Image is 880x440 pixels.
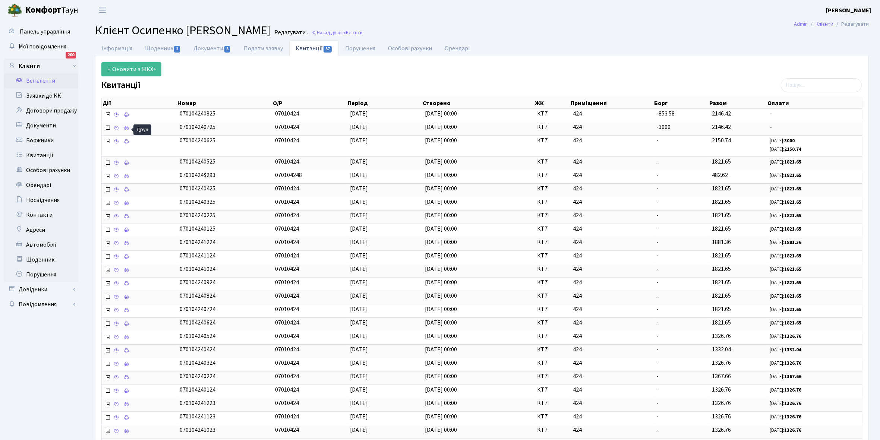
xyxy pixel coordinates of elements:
span: КТ7 [537,412,567,421]
span: 07010424 [275,225,299,233]
b: 1326.76 [784,400,801,407]
span: 070104240724 [180,305,215,313]
a: Клієнти [816,20,833,28]
small: [DATE]: [770,279,801,286]
span: 07010424 [275,345,299,354]
span: 07010424 [275,359,299,367]
span: 1821.65 [712,319,731,327]
span: 424 [573,278,650,287]
span: 424 [573,372,650,381]
b: 1326.76 [784,414,801,420]
span: 070104240625 [180,136,215,145]
small: [DATE]: [770,226,801,232]
b: 1821.65 [784,199,801,206]
span: - [656,292,659,300]
span: 07010424 [275,278,299,287]
b: 1821.65 [784,320,801,326]
span: [DATE] [350,211,368,219]
span: [DATE] 00:00 [425,319,457,327]
th: Приміщення [570,98,653,108]
span: - [656,305,659,313]
span: 424 [573,251,650,260]
span: 070104240125 [180,225,215,233]
b: 1821.65 [784,186,801,192]
span: 070104240624 [180,319,215,327]
span: 1332.04 [712,345,731,354]
span: 424 [573,171,650,180]
a: Автомобілі [4,237,78,252]
span: 07010424 [275,123,299,131]
span: [DATE] [350,332,368,340]
a: Боржники [4,133,78,148]
small: [DATE]: [770,172,801,179]
span: [DATE] [350,372,368,380]
span: 070104241123 [180,412,215,421]
span: 070104240425 [180,184,215,193]
span: 424 [573,319,650,327]
a: Щоденник [4,252,78,267]
span: 07010424 [275,292,299,300]
span: 070104240325 [180,198,215,206]
span: КТ7 [537,158,567,166]
span: [DATE] [350,426,368,434]
span: КТ7 [537,332,567,341]
span: КТ7 [537,305,567,314]
span: [DATE] 00:00 [425,345,457,354]
b: 1326.76 [784,360,801,367]
a: Подати заявку [237,41,289,56]
span: [DATE] 00:00 [425,238,457,246]
span: [DATE] [350,319,368,327]
span: - [656,158,659,166]
small: [DATE]: [770,253,801,259]
span: 2146.42 [712,123,731,131]
span: 070104240924 [180,278,215,287]
span: 1821.65 [712,225,731,233]
span: 1326.76 [712,426,731,434]
span: 424 [573,305,650,314]
span: [DATE] 00:00 [425,412,457,421]
a: Довідники [4,282,78,297]
b: 1332.04 [784,346,801,353]
span: 2 [174,46,180,53]
span: 424 [573,345,650,354]
span: [DATE] [350,136,368,145]
a: Всі клієнти [4,73,78,88]
span: КТ7 [537,211,567,220]
span: [DATE] 00:00 [425,136,457,145]
a: Документи [187,41,237,56]
span: - [656,359,659,367]
span: 424 [573,238,650,247]
b: 1821.65 [784,226,801,232]
b: 1821.65 [784,279,801,286]
th: Разом [709,98,767,108]
span: КТ7 [537,251,567,260]
a: Клієнти [4,58,78,73]
small: [DATE]: [770,346,801,353]
span: -853.58 [656,110,675,118]
span: - [656,171,659,179]
span: [DATE] 00:00 [425,184,457,193]
a: Особові рахунки [4,163,78,178]
a: Контакти [4,208,78,222]
span: 1326.76 [712,399,731,407]
input: Пошук... [781,78,862,92]
b: 1821.65 [784,293,801,300]
small: [DATE]: [770,427,801,434]
small: [DATE]: [770,333,801,340]
span: [DATE] [350,198,368,206]
span: 1821.65 [712,305,731,313]
span: [DATE] [350,123,368,131]
span: - [656,372,659,380]
span: 07010424$293 [180,171,215,179]
span: 424 [573,359,650,367]
span: [DATE] 00:00 [425,372,457,380]
span: 070104240824 [180,292,215,300]
span: КТ7 [537,110,567,118]
span: [DATE] 00:00 [425,265,457,273]
span: КТ7 [537,171,567,180]
small: [DATE]: [770,212,801,219]
span: 07010424 [275,426,299,434]
small: [DATE]: [770,239,801,246]
span: [DATE] 00:00 [425,225,457,233]
span: [DATE] [350,238,368,246]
